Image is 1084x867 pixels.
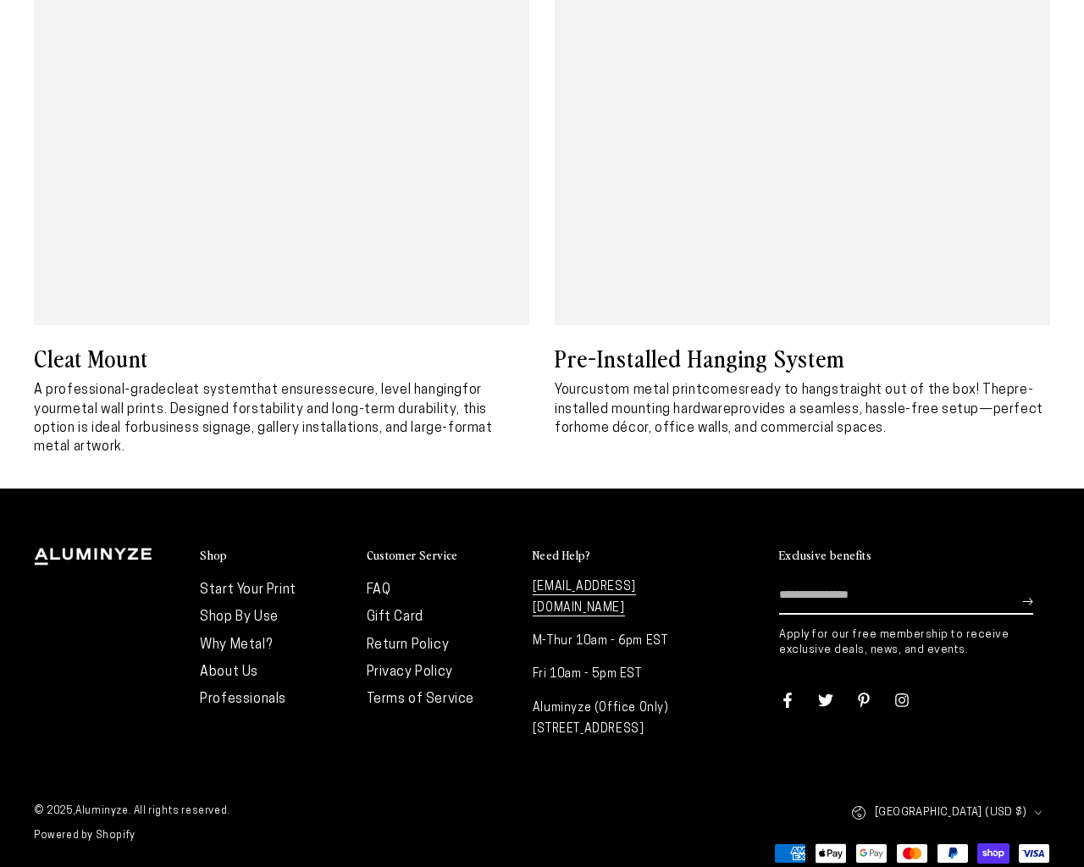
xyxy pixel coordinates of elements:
[34,831,135,841] a: Powered by Shopify
[533,664,682,685] p: Fri 10am - 5pm EST
[779,548,1050,564] summary: Exclusive benefits
[367,583,391,597] a: FAQ
[167,384,251,397] strong: cleat system
[851,794,1050,831] button: [GEOGRAPHIC_DATA] (USD $)
[200,548,228,563] h2: Shop
[779,627,1050,658] p: Apply for our free membership to receive exclusive deals, news, and events.
[533,548,682,564] summary: Need Help?
[200,548,349,564] summary: Shop
[367,548,458,563] h2: Customer Service
[533,698,682,740] p: Aluminyze (Office Only) [STREET_ADDRESS]
[61,403,163,417] strong: metal wall prints
[200,665,258,679] a: About Us
[574,422,883,435] strong: home décor, office walls, and commercial spaces
[34,342,529,373] h3: Cleat Mount
[200,583,296,597] a: Start Your Print
[745,384,832,397] strong: ready to hang
[875,803,1026,822] span: [GEOGRAPHIC_DATA] (USD $)
[200,693,286,706] a: Professionals
[533,548,591,563] h2: Need Help?
[252,403,456,417] strong: stability and long-term durability
[200,638,272,652] a: Why Metal?
[581,384,702,397] strong: custom metal print
[555,384,1033,416] strong: pre-installed mounting hardware
[367,665,453,679] a: Privacy Policy
[34,422,493,454] strong: business signage, gallery installations, and large-format metal artwork
[1022,577,1033,627] button: Subscribe
[555,381,1050,438] p: Your comes straight out of the box! The provides a seamless, hassle-free setup—perfect for .
[367,610,423,624] a: Gift Card
[367,693,475,706] a: Terms of Service
[779,548,871,563] h2: Exclusive benefits
[533,581,636,616] a: [EMAIL_ADDRESS][DOMAIN_NAME]
[331,384,462,397] strong: secure, level hanging
[533,631,682,652] p: M-Thur 10am - 6pm EST
[367,548,516,564] summary: Customer Service
[34,799,542,825] small: © 2025, . All rights reserved.
[367,638,450,652] a: Return Policy
[555,342,1050,373] h3: Pre-Installed Hanging System
[34,381,529,457] p: A professional-grade that ensures for your . Designed for , this option is ideal for .
[200,610,279,624] a: Shop By Use
[75,806,128,816] a: Aluminyze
